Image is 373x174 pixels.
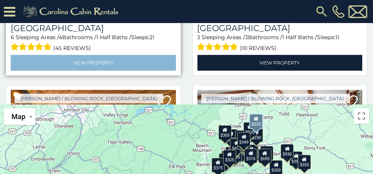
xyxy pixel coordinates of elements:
[19,4,125,19] img: Khaki-logo.png
[237,134,250,149] div: $210
[11,33,176,53] div: Sleeping Areas / Bathrooms / Sleeps:
[156,94,171,111] a: Add to favorites
[236,144,249,158] div: $225
[237,132,250,147] div: $349
[289,151,302,166] div: $355
[281,144,294,158] div: $930
[12,113,25,121] span: Map
[197,23,363,33] a: [GEOGRAPHIC_DATA]
[211,158,224,172] div: $375
[250,128,263,142] div: $250
[315,5,329,18] img: search-regular.svg
[150,34,154,41] span: 21
[59,34,62,41] span: 4
[201,94,350,103] a: [PERSON_NAME] / Blowing Rock, [GEOGRAPHIC_DATA]
[342,94,358,111] a: Add to favorites
[11,23,176,33] a: [GEOGRAPHIC_DATA]
[354,108,369,124] button: Toggle fullscreen view
[235,130,248,145] div: $565
[197,55,363,71] a: View Property
[297,154,311,169] div: $355
[223,149,236,164] div: $325
[245,144,258,159] div: $395
[197,34,200,41] span: 3
[11,55,176,71] a: View Property
[330,5,347,18] a: [PHONE_NUMBER]
[260,146,273,160] div: $380
[336,34,340,41] span: 11
[218,125,231,139] div: $305
[11,23,176,33] h3: Wildlife Manor
[15,94,163,103] a: [PERSON_NAME] / Blowing Rock, [GEOGRAPHIC_DATA]
[96,34,131,41] span: 1 Half Baths /
[244,148,257,163] div: $315
[4,108,35,125] button: Change map style
[240,43,276,53] span: (10 reviews)
[219,153,232,168] div: $330
[229,147,242,161] div: $395
[54,43,91,53] span: (45 reviews)
[249,113,263,129] div: $525
[230,138,243,153] div: $410
[283,34,317,41] span: 1 Half Baths /
[258,148,271,163] div: $695
[197,23,363,33] h3: Chimney Island
[11,34,14,41] span: 6
[245,34,248,41] span: 3
[197,33,363,53] div: Sleeping Areas / Bathrooms / Sleeps:
[243,122,256,136] div: $320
